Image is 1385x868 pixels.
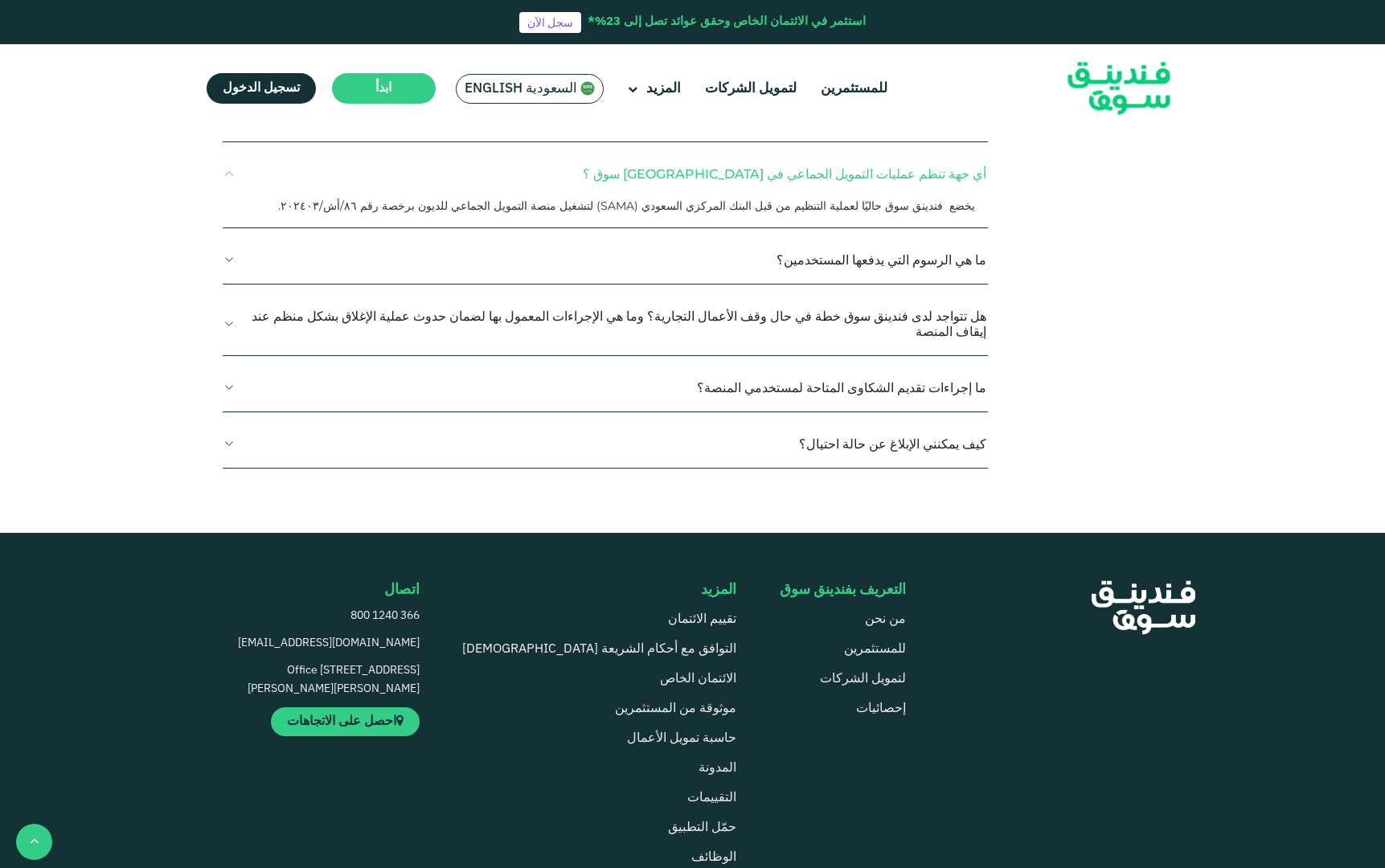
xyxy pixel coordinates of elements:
[223,293,988,355] button: هل تتواجد لدى فندينق سوق خطة في حال وقف الأعمال التجارية؟ وما هي الإجراءات المعمول بها لضمان حدوث...
[223,364,988,411] button: ما إجراءات تقديم الشكاوى المتاحة لمستخدمي المنصة؟
[1063,567,1223,649] img: FooterLogo
[465,80,577,98] span: السعودية English
[588,13,866,31] div: استثمر في الائتمان الخاص وحقق عوائد تصل إلى 23%*
[668,821,736,833] a: حمّل التطبيق
[271,707,420,736] a: احصل على الاتجاهات
[580,81,595,96] img: SA Flag
[856,702,906,714] a: إحصائيات
[384,583,420,597] span: اتصال
[228,661,420,700] p: Office [STREET_ADDRESS][PERSON_NAME][PERSON_NAME]
[627,732,736,744] a: حاسبة تمويل الأعمال
[1040,48,1198,129] img: Logo
[699,762,736,774] a: المدونة
[817,76,891,102] a: للمستثمرين
[691,851,736,863] span: الوظائف
[668,613,736,625] a: تقييم الائتمان
[660,673,736,685] a: الائتمان الخاص
[223,236,988,284] button: ما هي الرسوم التي يدفعها المستخدمين؟
[519,12,581,33] a: سجل الآن
[701,583,736,597] span: المزيد
[462,643,736,655] a: التوافق مع أحكام الشريعة [DEMOGRAPHIC_DATA]
[865,613,906,625] a: من نحن
[238,637,420,649] span: [EMAIL_ADDRESS][DOMAIN_NAME]
[228,634,420,653] a: [EMAIL_ADDRESS][DOMAIN_NAME]
[350,610,420,621] span: 800 1240 366
[780,581,906,599] div: التعريف بفندينق سوق
[224,198,975,215] p: يخضع فندينق سوق حاليًا لعملية التنظيم من قبل البنك المركزي السعودي (SAMA) لتشغيل منصة التمويل الج...
[207,73,316,104] a: تسجيل الدخول
[646,82,681,96] span: المزيد
[228,607,420,626] a: 800 1240 366
[687,792,736,804] a: التقييمات
[615,702,736,714] a: موثوقة من المستثمرين
[223,82,300,94] span: تسجيل الدخول
[223,420,988,468] button: كيف يمكنني الإبلاغ عن حالة احتيال؟
[844,643,906,655] a: للمستثمرين
[16,824,52,860] button: back
[375,82,391,94] span: ابدأ
[701,76,801,102] a: لتمويل الشركات
[223,150,988,198] button: أي جهة تنظم عمليات التمويل الجماعي في [GEOGRAPHIC_DATA] سوق ؟
[820,673,906,685] a: لتمويل الشركات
